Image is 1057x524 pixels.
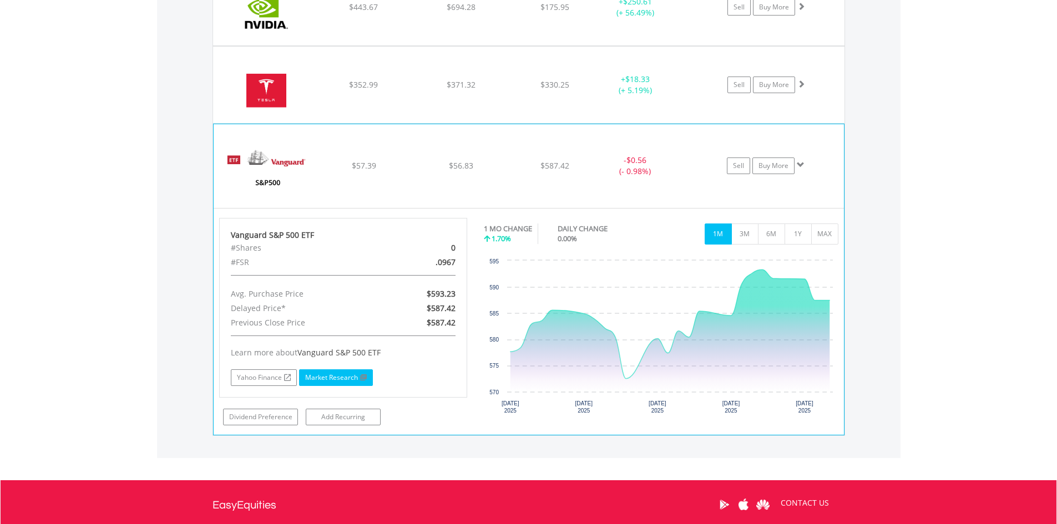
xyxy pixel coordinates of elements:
img: EQU.US.TSLA.png [219,60,314,120]
text: [DATE] 2025 [649,400,666,414]
div: DAILY CHANGE [558,223,646,234]
div: .0967 [383,255,464,269]
span: $18.33 [625,74,650,84]
div: 0 [383,241,464,255]
span: 1.70% [492,233,511,243]
span: $0.56 [626,155,646,165]
text: [DATE] 2025 [575,400,593,414]
span: $175.95 [540,2,569,12]
div: Avg. Purchase Price [222,287,383,301]
div: 1 MO CHANGE [484,223,532,234]
span: $371.32 [447,79,476,90]
span: $330.25 [540,79,569,90]
button: 1Y [785,223,812,245]
text: 570 [489,389,499,395]
span: $694.28 [447,2,476,12]
a: Sell [727,157,750,174]
div: Vanguard S&P 500 ETF [231,230,456,241]
a: CONTACT US [773,487,837,518]
text: 595 [489,258,499,264]
button: MAX [811,223,838,245]
div: Learn more about [231,347,456,358]
div: - (- 0.98%) [593,155,676,177]
div: Previous Close Price [222,316,383,330]
a: Huawei [753,487,773,522]
span: $587.42 [540,160,569,171]
a: Buy More [752,157,795,174]
button: 6M [758,223,785,245]
a: Add Recurring [306,409,381,425]
text: 585 [489,311,499,317]
span: $443.67 [349,2,378,12]
text: 575 [489,363,499,369]
span: $352.99 [349,79,378,90]
a: Sell [727,77,751,93]
button: 3M [731,223,758,245]
button: 1M [705,223,732,245]
svg: Interactive chart [484,255,838,421]
div: Chart. Highcharts interactive chart. [484,255,838,421]
a: Dividend Preference [223,409,298,425]
img: EQU.US.VOO.png [219,138,315,205]
div: #FSR [222,255,383,269]
span: $587.42 [427,303,456,313]
text: 590 [489,284,499,291]
a: Market Research [299,369,373,386]
text: [DATE] 2025 [796,400,813,414]
text: [DATE] 2025 [502,400,519,414]
div: + (+ 5.19%) [594,74,677,96]
div: Delayed Price* [222,301,383,316]
div: #Shares [222,241,383,255]
a: Google Play [715,487,734,522]
text: [DATE] 2025 [722,400,740,414]
a: Buy More [753,77,795,93]
span: Vanguard S&P 500 ETF [297,347,381,358]
a: Yahoo Finance [231,369,297,386]
a: Apple [734,487,753,522]
span: $587.42 [427,317,456,328]
span: $56.83 [449,160,473,171]
span: 0.00% [558,233,577,243]
span: $593.23 [427,288,456,299]
span: $57.39 [352,160,376,171]
text: 580 [489,337,499,343]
